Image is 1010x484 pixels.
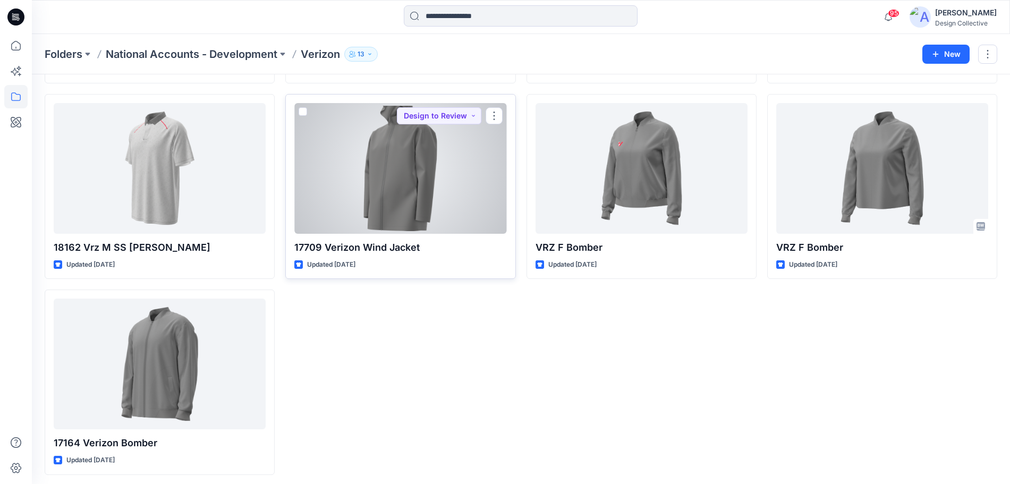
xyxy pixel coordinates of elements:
[776,103,988,234] a: VRZ F Bomber
[922,45,970,64] button: New
[888,9,899,18] span: 95
[106,47,277,62] a: National Accounts - Development
[66,455,115,466] p: Updated [DATE]
[536,240,748,255] p: VRZ F Bomber
[54,103,266,234] a: 18162 Vrz M SS Raglan Polo
[294,240,506,255] p: 17709 Verizon Wind Jacket
[54,436,266,451] p: 17164 Verizon Bomber
[536,103,748,234] a: VRZ F Bomber
[548,259,597,270] p: Updated [DATE]
[301,47,340,62] p: Verizon
[54,299,266,429] a: 17164 Verizon Bomber
[358,48,364,60] p: 13
[935,6,997,19] div: [PERSON_NAME]
[54,240,266,255] p: 18162 Vrz M SS [PERSON_NAME]
[294,103,506,234] a: 17709 Verizon Wind Jacket
[789,259,837,270] p: Updated [DATE]
[45,47,82,62] a: Folders
[776,240,988,255] p: VRZ F Bomber
[935,19,997,27] div: Design Collective
[344,47,378,62] button: 13
[307,259,355,270] p: Updated [DATE]
[66,259,115,270] p: Updated [DATE]
[910,6,931,28] img: avatar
